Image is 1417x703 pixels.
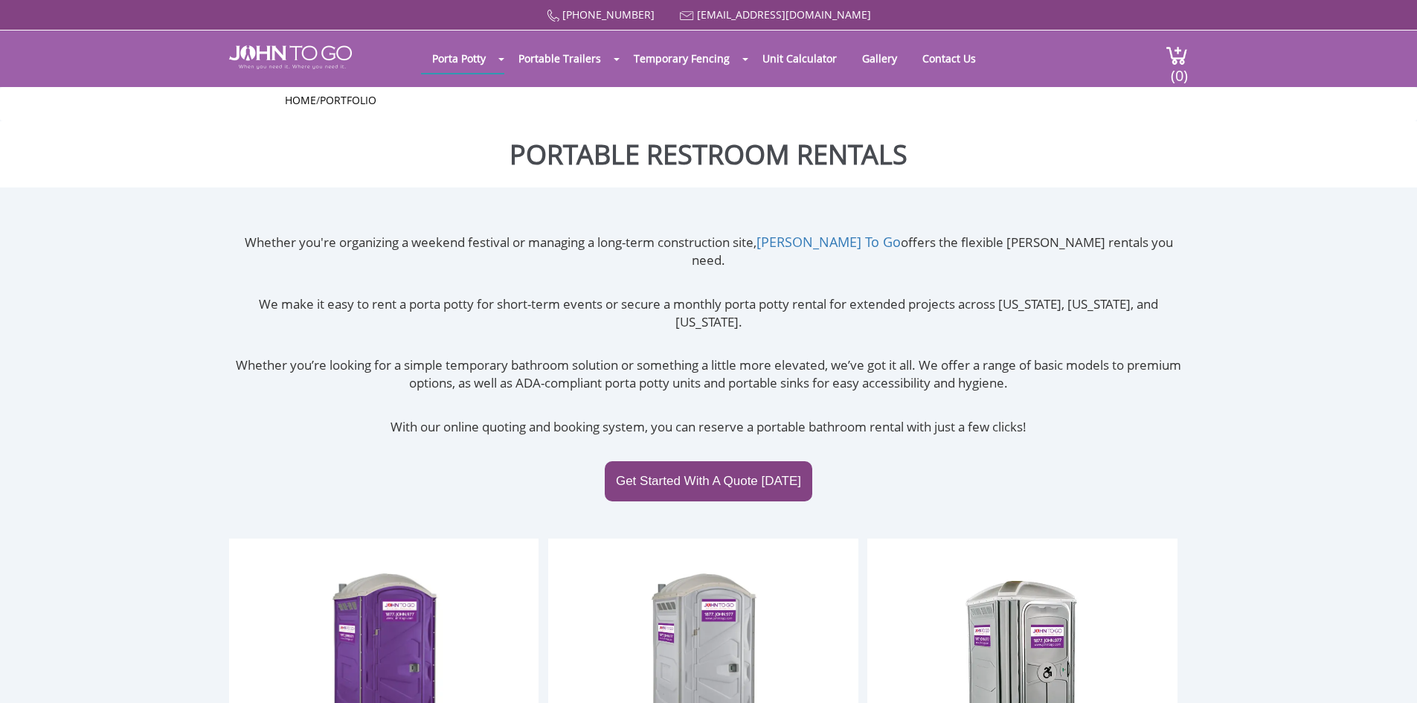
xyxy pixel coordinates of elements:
[1357,643,1417,703] button: Live Chat
[756,233,901,251] a: [PERSON_NAME] To Go
[623,44,741,73] a: Temporary Fencing
[751,44,848,73] a: Unit Calculator
[285,93,1133,108] ul: /
[507,44,612,73] a: Portable Trailers
[320,93,376,107] a: Portfolio
[229,233,1188,270] p: Whether you're organizing a weekend festival or managing a long-term construction site, offers th...
[562,7,655,22] a: [PHONE_NUMBER]
[421,44,497,73] a: Porta Potty
[697,7,871,22] a: [EMAIL_ADDRESS][DOMAIN_NAME]
[229,356,1188,393] p: Whether you’re looking for a simple temporary bathroom solution or something a little more elevat...
[851,44,908,73] a: Gallery
[229,418,1188,436] p: With our online quoting and booking system, you can reserve a portable bathroom rental with just ...
[229,45,352,69] img: JOHN to go
[605,461,812,501] a: Get Started With A Quote [DATE]
[911,44,987,73] a: Contact Us
[285,93,316,107] a: Home
[1166,45,1188,65] img: cart a
[1170,54,1188,86] span: (0)
[547,10,559,22] img: Call
[680,11,694,21] img: Mail
[229,295,1188,332] p: We make it easy to rent a porta potty for short-term events or secure a monthly porta potty renta...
